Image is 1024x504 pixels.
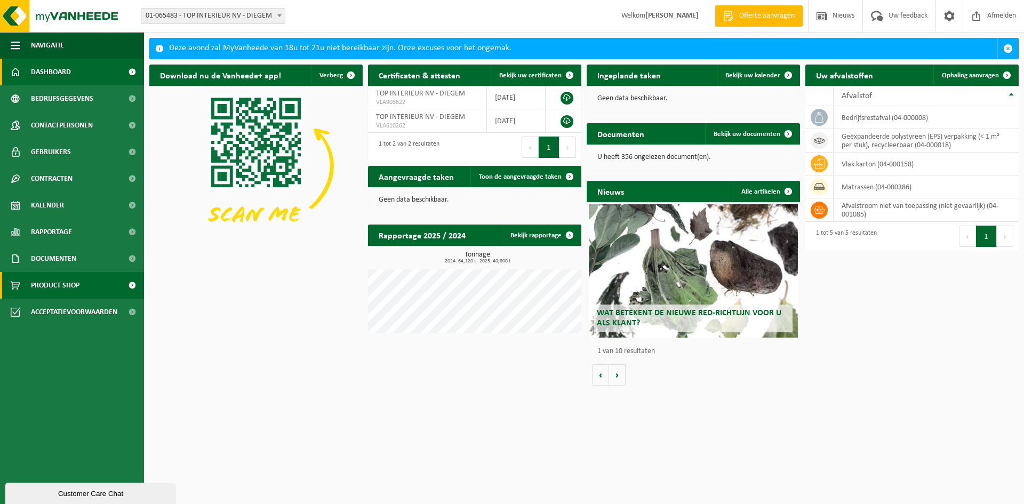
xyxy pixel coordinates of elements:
[31,165,73,192] span: Contracten
[311,65,362,86] button: Verberg
[487,86,546,109] td: [DATE]
[373,259,581,264] span: 2024: 64,120 t - 2025: 40,800 t
[499,72,562,79] span: Bekijk uw certificaten
[376,98,478,107] span: VLA903622
[491,65,580,86] a: Bekijk uw certificaten
[31,272,79,299] span: Product Shop
[368,166,465,187] h2: Aangevraagde taken
[31,85,93,112] span: Bedrijfsgegevens
[733,181,799,202] a: Alle artikelen
[609,364,626,386] button: Volgende
[942,72,999,79] span: Ophaling aanvragen
[559,137,576,158] button: Next
[587,181,635,202] h2: Nieuws
[522,137,539,158] button: Previous
[470,166,580,187] a: Toon de aangevraagde taken
[376,113,465,121] span: TOP INTERIEUR NV - DIEGEM
[149,86,363,246] img: Download de VHEPlus App
[376,122,478,130] span: VLA610262
[502,225,580,246] a: Bekijk rapportage
[376,90,465,98] span: TOP INTERIEUR NV - DIEGEM
[587,123,655,144] h2: Documenten
[645,12,699,20] strong: [PERSON_NAME]
[834,153,1019,175] td: vlak karton (04-000158)
[597,95,789,102] p: Geen data beschikbaar.
[5,481,178,504] iframe: chat widget
[539,137,559,158] button: 1
[31,59,71,85] span: Dashboard
[149,65,292,85] h2: Download nu de Vanheede+ app!
[31,219,72,245] span: Rapportage
[592,364,609,386] button: Vorige
[705,123,799,145] a: Bekijk uw documenten
[31,192,64,219] span: Kalender
[373,251,581,264] h3: Tonnage
[487,109,546,133] td: [DATE]
[597,154,789,161] p: U heeft 356 ongelezen document(en).
[587,65,671,85] h2: Ingeplande taken
[31,245,76,272] span: Documenten
[834,129,1019,153] td: geëxpandeerde polystyreen (EPS) verpakking (< 1 m² per stuk), recycleerbaar (04-000018)
[597,309,781,327] span: Wat betekent de nieuwe RED-richtlijn voor u als klant?
[169,38,997,59] div: Deze avond zal MyVanheede van 18u tot 21u niet bereikbaar zijn. Onze excuses voor het ongemak.
[959,226,976,247] button: Previous
[834,106,1019,129] td: bedrijfsrestafval (04-000008)
[368,65,471,85] h2: Certificaten & attesten
[717,65,799,86] a: Bekijk uw kalender
[976,226,997,247] button: 1
[811,225,877,248] div: 1 tot 5 van 5 resultaten
[737,11,797,21] span: Offerte aanvragen
[589,204,798,338] a: Wat betekent de nieuwe RED-richtlijn voor u als klant?
[141,9,285,23] span: 01-065483 - TOP INTERIEUR NV - DIEGEM
[141,8,285,24] span: 01-065483 - TOP INTERIEUR NV - DIEGEM
[479,173,562,180] span: Toon de aangevraagde taken
[379,196,571,204] p: Geen data beschikbaar.
[597,348,795,355] p: 1 van 10 resultaten
[805,65,884,85] h2: Uw afvalstoffen
[319,72,343,79] span: Verberg
[997,226,1013,247] button: Next
[725,72,780,79] span: Bekijk uw kalender
[834,198,1019,222] td: afvalstroom niet van toepassing (niet gevaarlijk) (04-001085)
[933,65,1018,86] a: Ophaling aanvragen
[834,175,1019,198] td: matrassen (04-000386)
[31,112,93,139] span: Contactpersonen
[714,131,780,138] span: Bekijk uw documenten
[842,92,872,100] span: Afvalstof
[31,32,64,59] span: Navigatie
[31,299,117,325] span: Acceptatievoorwaarden
[368,225,476,245] h2: Rapportage 2025 / 2024
[373,135,439,159] div: 1 tot 2 van 2 resultaten
[31,139,71,165] span: Gebruikers
[715,5,803,27] a: Offerte aanvragen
